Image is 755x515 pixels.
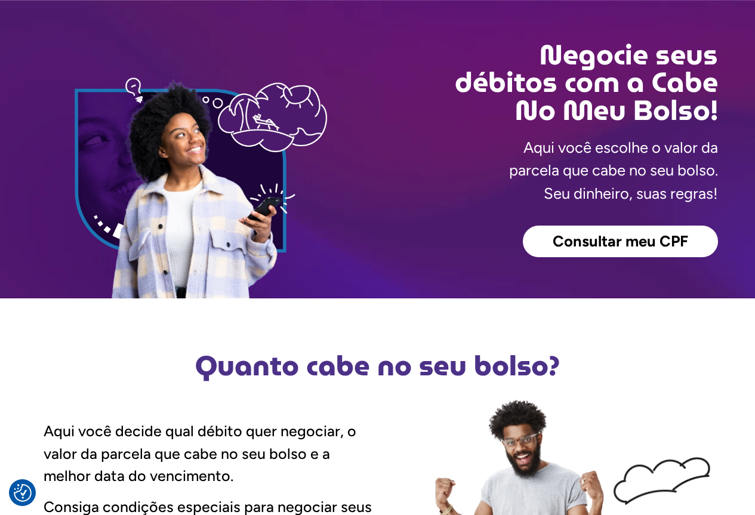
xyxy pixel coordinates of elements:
[378,41,718,124] h2: Negocie seus débitos com a Cabe No Meu Bolso!
[509,136,718,205] p: Aqui você escolhe o valor da parcela que cabe no seu bolso. Seu dinheiro, suas regras!
[523,226,718,258] a: Consultar meu CPF
[44,420,378,488] p: Aqui você decide qual débito quer negociar, o valor da parcela que cabe no seu bolso e a melhor d...
[14,484,32,502] button: Preferências de consentimento
[14,484,32,502] img: Revisit consent button
[553,234,688,249] span: Consultar meu CPF
[38,352,718,380] h2: Quanto cabe no seu bolso?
